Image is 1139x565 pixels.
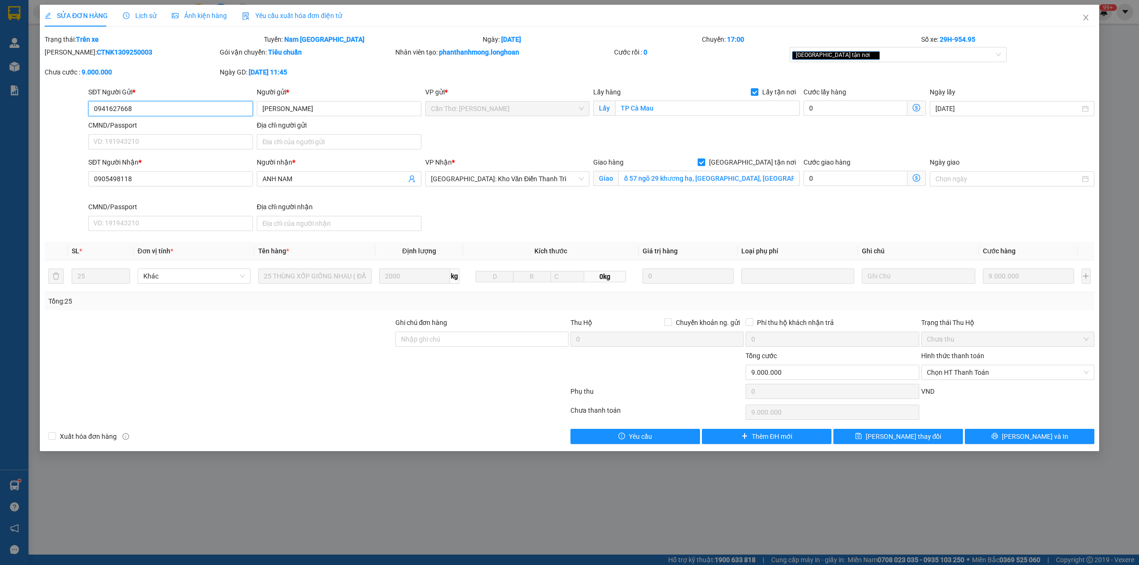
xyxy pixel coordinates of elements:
span: kg [450,269,459,284]
span: Yêu cầu [629,431,652,442]
div: SĐT Người Gửi [88,87,253,97]
span: Thu Hộ [570,319,592,326]
div: Chưa cước : [45,67,218,77]
input: Giao tận nơi [618,171,800,186]
span: save [855,433,862,440]
div: Người nhận [257,157,421,167]
span: Lịch sử [123,12,157,19]
div: Nhân viên tạo: [395,47,613,57]
span: Cần Thơ: Kho Ninh Kiều [431,102,584,116]
span: VND [921,388,934,395]
div: Gói vận chuyển: [220,47,393,57]
input: Ghi chú đơn hàng [395,332,569,347]
span: Khác [143,269,245,283]
input: Cước lấy hàng [803,101,907,116]
span: SL [72,247,79,255]
button: save[PERSON_NAME] thay đổi [833,429,963,444]
div: Ngày GD: [220,67,393,77]
span: printer [991,433,998,440]
div: Tuyến: [263,34,482,45]
b: Tiêu chuẩn [268,48,302,56]
button: plusThêm ĐH mới [702,429,831,444]
input: Ghi Chú [862,269,975,284]
span: Kích thước [534,247,567,255]
span: [PERSON_NAME] và In [1002,431,1068,442]
span: clock-circle [123,12,130,19]
div: Địa chỉ người gửi [257,120,421,130]
span: user-add [408,175,416,183]
b: 17:00 [727,36,744,43]
span: SỬA ĐƠN HÀNG [45,12,108,19]
div: Phụ thu [569,386,745,403]
div: Người gửi [257,87,421,97]
b: 29H-954.95 [940,36,975,43]
span: Định lượng [402,247,436,255]
div: Địa chỉ người nhận [257,202,421,212]
span: Giao [593,171,618,186]
b: Nam [GEOGRAPHIC_DATA] [284,36,364,43]
span: Hà Nội: Kho Văn Điển Thanh Trì [431,172,584,186]
button: plus [1082,269,1091,284]
div: [PERSON_NAME]: [45,47,218,57]
input: VD: Bàn, Ghế [258,269,371,284]
b: [DATE] [501,36,521,43]
div: CMND/Passport [88,120,253,130]
span: Tên hàng [258,247,289,255]
span: Chưa thu [927,332,1089,346]
span: Yêu cầu xuất hóa đơn điện tử [242,12,342,19]
span: Phí thu hộ khách nhận trả [753,317,838,328]
button: printer[PERSON_NAME] và In [965,429,1094,444]
span: edit [45,12,51,19]
b: [DATE] 11:45 [249,68,287,76]
span: info-circle [122,433,129,440]
div: Trạng thái: [44,34,263,45]
b: 9.000.000 [82,68,112,76]
span: close [1082,14,1090,21]
label: Cước lấy hàng [803,88,846,96]
b: CTNK1309250003 [97,48,152,56]
b: 0 [644,48,647,56]
span: picture [172,12,178,19]
b: Trên xe [76,36,99,43]
span: Ảnh kiện hàng [172,12,227,19]
span: Lấy hàng [593,88,621,96]
span: Tổng cước [746,352,777,360]
span: 0kg [584,271,626,282]
span: Xuất hóa đơn hàng [56,431,121,442]
span: VP Nhận [425,158,452,166]
span: Lấy tận nơi [758,87,800,97]
span: Chọn HT Thanh Toán [927,365,1089,380]
span: Lấy [593,101,615,116]
button: Close [1073,5,1099,31]
th: Ghi chú [858,242,979,260]
label: Ghi chú đơn hàng [395,319,448,326]
span: Giá trị hàng [643,247,678,255]
input: Địa chỉ của người nhận [257,216,421,231]
button: delete [48,269,64,284]
div: Ngày: [482,34,701,45]
label: Hình thức thanh toán [921,352,984,360]
span: [GEOGRAPHIC_DATA] tận nơi [792,51,880,60]
input: 0 [983,269,1074,284]
span: Chuyển khoản ng. gửi [672,317,744,328]
div: Cước rồi : [614,47,787,57]
div: Tổng: 25 [48,296,439,306]
input: Địa chỉ của người gửi [257,134,421,149]
button: exclamation-circleYêu cầu [570,429,700,444]
span: exclamation-circle [618,433,625,440]
input: Ngày lấy [935,103,1080,114]
span: Giao hàng [593,158,624,166]
span: [PERSON_NAME] thay đổi [866,431,942,442]
div: Chưa thanh toán [569,405,745,422]
input: D [476,271,513,282]
div: SĐT Người Nhận [88,157,253,167]
span: [GEOGRAPHIC_DATA] tận nơi [705,157,800,167]
th: Loại phụ phí [738,242,858,260]
b: phanthanhmong.longhoan [439,48,519,56]
input: Cước giao hàng [803,171,907,186]
input: 0 [643,269,734,284]
span: dollar-circle [913,104,920,111]
div: Trạng thái Thu Hộ [921,317,1094,328]
span: plus [741,433,748,440]
input: R [513,271,551,282]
